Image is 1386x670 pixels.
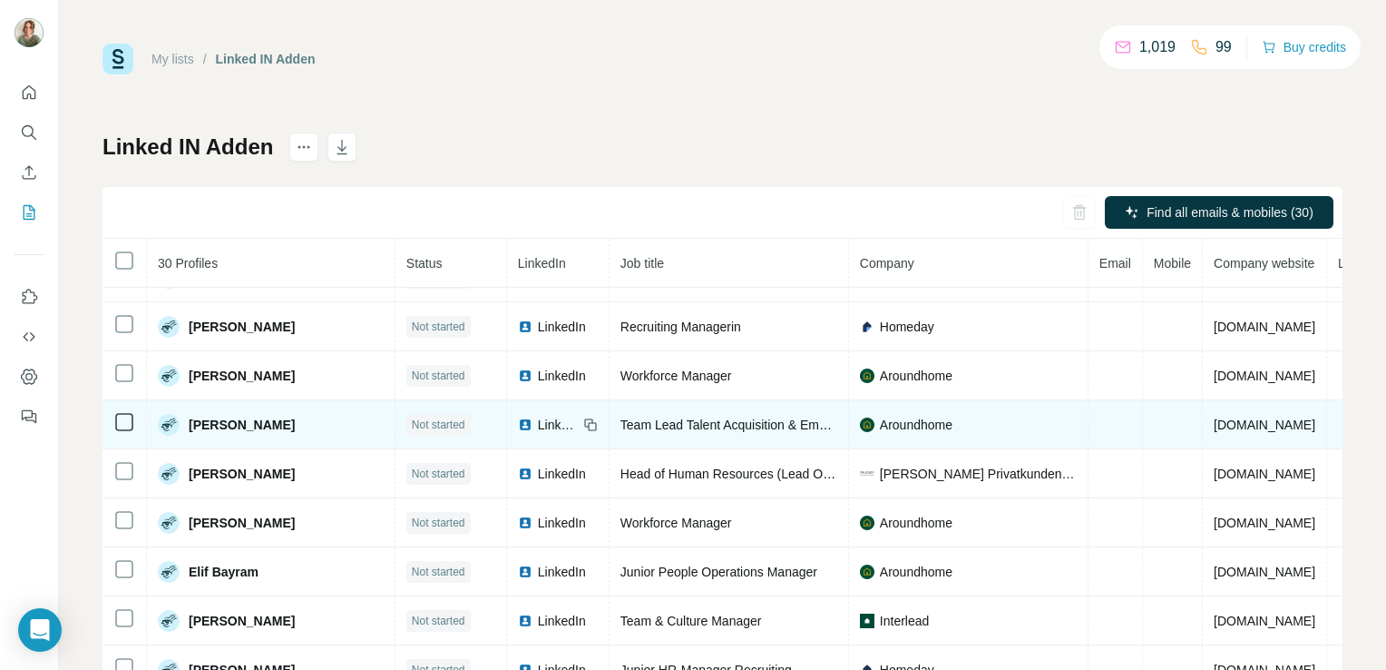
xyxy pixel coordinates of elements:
[1214,565,1315,579] span: [DOMAIN_NAME]
[880,514,952,532] span: Aroundhome
[189,318,295,336] span: [PERSON_NAME]
[620,565,817,579] span: Junior People Operations Manager
[620,320,741,334] span: Recruiting Managerin
[15,156,44,189] button: Enrich CSV
[620,256,664,271] span: Job title
[538,318,586,336] span: LinkedIn
[860,471,874,476] img: company-logo
[189,563,259,581] span: Elif Bayram
[518,418,532,432] img: LinkedIn logo
[860,369,874,383] img: company-logo
[620,418,908,432] span: Team Lead Talent Acquisition & Employer Branding
[189,465,295,483] span: [PERSON_NAME]
[1105,196,1333,229] button: Find all emails & mobiles (30)
[158,561,180,583] img: Avatar
[1214,256,1314,271] span: Company website
[860,565,874,579] img: company-logo
[538,514,586,532] span: LinkedIn
[518,467,532,481] img: LinkedIn logo
[518,565,532,579] img: LinkedIn logo
[880,416,952,434] span: Aroundhome
[15,320,44,353] button: Use Surfe API
[102,133,273,162] h1: Linked IN Adden
[518,516,532,530] img: LinkedIn logo
[538,465,586,483] span: LinkedIn
[15,18,44,47] img: Avatar
[1262,34,1346,60] button: Buy credits
[412,319,465,335] span: Not started
[15,196,44,229] button: My lists
[1139,36,1176,58] p: 1,019
[158,316,180,338] img: Avatar
[518,614,532,628] img: LinkedIn logo
[189,367,295,385] span: [PERSON_NAME]
[880,563,952,581] span: Aroundhome
[860,516,874,530] img: company-logo
[15,76,44,109] button: Quick start
[158,414,180,436] img: Avatar
[1214,369,1315,383] span: [DOMAIN_NAME]
[203,50,207,68] li: /
[15,281,44,313] button: Use Surfe on LinkedIn
[620,369,732,383] span: Workforce Manager
[189,612,295,630] span: [PERSON_NAME]
[1338,256,1386,271] span: Landline
[538,416,578,434] span: LinkedIn
[158,365,180,387] img: Avatar
[518,369,532,383] img: LinkedIn logo
[1214,516,1315,530] span: [DOMAIN_NAME]
[15,116,44,149] button: Search
[412,515,465,531] span: Not started
[620,614,762,628] span: Team & Culture Manager
[620,467,1087,481] span: Head of Human Resources (Lead Organisation, [PERSON_NAME], Gemeinschaft)
[158,256,218,271] span: 30 Profiles
[151,52,194,66] a: My lists
[289,133,318,162] button: actions
[189,514,295,532] span: [PERSON_NAME]
[860,256,914,271] span: Company
[518,320,532,334] img: LinkedIn logo
[880,465,1077,483] span: [PERSON_NAME] Privatkunden AG
[189,416,295,434] span: [PERSON_NAME]
[406,256,443,271] span: Status
[880,318,934,336] span: Homeday
[412,368,465,384] span: Not started
[15,360,44,393] button: Dashboard
[1154,256,1191,271] span: Mobile
[18,608,62,652] div: Open Intercom Messenger
[158,512,180,534] img: Avatar
[216,50,316,68] div: Linked IN Adden
[620,516,732,530] span: Workforce Manager
[1214,467,1315,481] span: [DOMAIN_NAME]
[412,613,465,629] span: Not started
[1214,418,1315,432] span: [DOMAIN_NAME]
[1214,320,1315,334] span: [DOMAIN_NAME]
[1214,614,1315,628] span: [DOMAIN_NAME]
[860,418,874,432] img: company-logo
[538,367,586,385] span: LinkedIn
[158,610,180,632] img: Avatar
[518,256,566,271] span: LinkedIn
[15,400,44,433] button: Feedback
[412,564,465,580] span: Not started
[1147,203,1313,222] span: Find all emails & mobiles (30)
[412,417,465,433] span: Not started
[412,466,465,482] span: Not started
[880,612,929,630] span: Interlead
[860,614,874,628] img: company-logo
[102,44,133,74] img: Surfe Logo
[860,320,874,334] img: company-logo
[158,463,180,485] img: Avatar
[538,612,586,630] span: LinkedIn
[1215,36,1232,58] p: 99
[538,563,586,581] span: LinkedIn
[1099,256,1131,271] span: Email
[880,367,952,385] span: Aroundhome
